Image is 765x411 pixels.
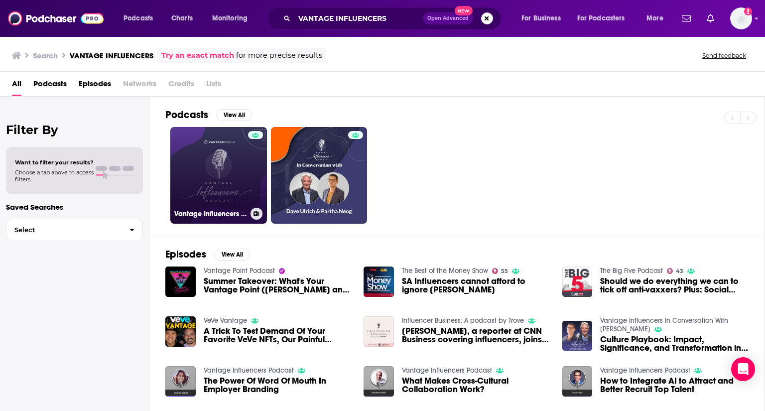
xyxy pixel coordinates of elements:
span: Monitoring [212,11,248,25]
button: Select [6,219,143,241]
img: SA Influencers cannot afford to ignore SARS [364,267,394,297]
a: A Trick To Test Demand Of Your Favorite VeVe NFTs, Our Painful Mistakes, When To Not Listen To Wh... [204,327,352,344]
img: Summer Takeover: What's Your Vantage Point (Shea and Michelle Watson- The Pantry Podcast) Silver ... [165,267,196,297]
button: open menu [205,10,260,26]
span: Podcasts [124,11,153,25]
h2: Episodes [165,248,206,261]
span: 55 [501,269,508,274]
button: open menu [117,10,166,26]
span: Networks [123,76,156,96]
a: All [12,76,21,96]
a: The Power Of Word Of Mouth In Employer Branding [204,377,352,394]
a: Influencer Business: A podcast by Trove [402,316,524,325]
p: Saved Searches [6,202,143,212]
a: EpisodesView All [165,248,250,261]
h3: Search [33,51,58,60]
span: for more precise results [236,50,322,61]
a: Podcasts [33,76,67,96]
span: Select [6,227,122,233]
span: For Podcasters [577,11,625,25]
a: Show notifications dropdown [703,10,718,27]
span: More [646,11,663,25]
a: Show notifications dropdown [678,10,695,27]
a: Vantage Point Podcast [204,267,275,275]
a: Episodes [79,76,111,96]
a: Vantage Influencers Podcast [600,366,690,375]
button: open menu [639,10,676,26]
a: Charts [165,10,199,26]
button: View All [214,249,250,261]
h3: Vantage Influencers Podcast [174,210,247,218]
span: 43 [676,269,683,274]
a: PodcastsView All [165,109,252,121]
a: Should we do everything we can to tick off anti-vaxxers? Plus: Social Media Influencers are terri... [600,277,749,294]
span: Summer Takeover: What's Your Vantage Point ([PERSON_NAME] and [PERSON_NAME]- The Pantry Podcast) ... [204,277,352,294]
a: Try an exact match [161,50,234,61]
h2: Filter By [6,123,143,137]
span: Credits [168,76,194,96]
a: Vantage Influencers In Conversation With Dave Ulrich [600,316,728,333]
a: VeVe Vantage [204,316,247,325]
a: The Best of the Money Show [402,267,488,275]
span: Open Advanced [427,16,469,21]
img: The Power Of Word Of Mouth In Employer Branding [165,366,196,397]
a: How to Integrate AI to Attract and Better Recruit Top Talent [600,377,749,394]
img: Culture Playbook: Impact, Significance, and Transformation in the Corporate Landscape. [562,321,593,351]
button: View All [216,109,252,121]
a: Vantage Influencers Podcast [170,127,267,224]
a: Vantage Influencers Podcast [402,366,492,375]
button: open menu [514,10,573,26]
img: Kaya Yurieff, a reporter at CNN Business covering influencers, joins the podcast to talk about ev... [364,316,394,347]
a: 55 [492,268,508,274]
img: User Profile [730,7,752,29]
a: Culture Playbook: Impact, Significance, and Transformation in the Corporate Landscape. [600,335,749,352]
span: Choose a tab above to access filters. [15,169,94,183]
input: Search podcasts, credits, & more... [294,10,423,26]
h3: VANTAGE INFLUENCERS [70,51,153,60]
a: What Makes Cross-Cultural Collaboration Work? [402,377,550,394]
a: Vantage Influencers Podcast [204,366,294,375]
span: Charts [171,11,193,25]
span: Lists [206,76,221,96]
span: SA Influencers cannot afford to ignore [PERSON_NAME] [402,277,550,294]
img: What Makes Cross-Cultural Collaboration Work? [364,366,394,397]
span: New [455,6,473,15]
img: How to Integrate AI to Attract and Better Recruit Top Talent [562,366,593,397]
div: Search podcasts, credits, & more... [276,7,511,30]
button: Show profile menu [730,7,752,29]
span: Want to filter your results? [15,159,94,166]
a: SA Influencers cannot afford to ignore SARS [402,277,550,294]
span: [PERSON_NAME], a reporter at CNN Business covering influencers, joins the podcast to talk about e... [402,327,550,344]
img: Podchaser - Follow, Share and Rate Podcasts [8,9,104,28]
a: Summer Takeover: What's Your Vantage Point (Shea and Michelle Watson- The Pantry Podcast) Silver ... [204,277,352,294]
span: For Business [521,11,561,25]
span: Logged in as patiencebaldacci [730,7,752,29]
img: Should we do everything we can to tick off anti-vaxxers? Plus: Social Media Influencers are terri... [562,267,593,297]
img: A Trick To Test Demand Of Your Favorite VeVe NFTs, Our Painful Mistakes, When To Not Listen To Wh... [165,316,196,347]
div: Open Intercom Messenger [731,357,755,381]
button: Open AdvancedNew [423,12,473,24]
a: Kaya Yurieff, a reporter at CNN Business covering influencers, joins the podcast to talk about ev... [402,327,550,344]
button: open menu [571,10,639,26]
h2: Podcasts [165,109,208,121]
a: The Big Five Podcast [600,267,663,275]
svg: Add a profile image [744,7,752,15]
